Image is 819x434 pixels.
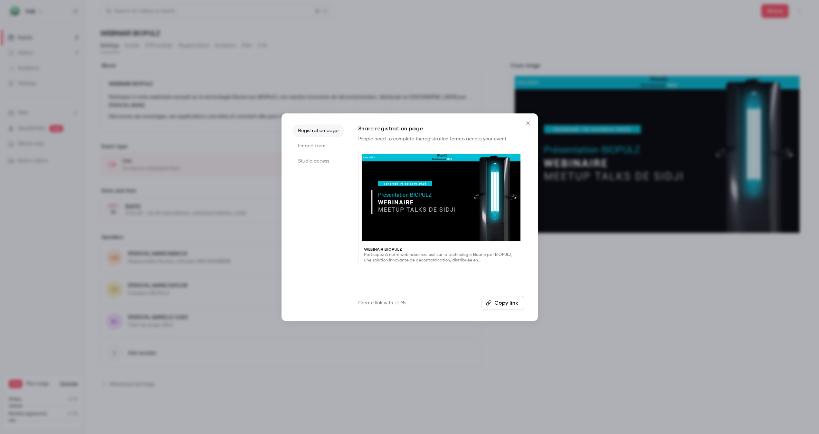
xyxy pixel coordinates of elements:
[358,124,524,133] h1: Share registration page
[521,116,535,130] button: Close
[293,140,344,152] li: Embed form
[293,124,344,137] li: Registration page
[482,296,524,310] button: Copy link
[293,155,344,167] li: Studio access
[358,299,406,306] a: Create link with UTMs
[364,247,518,252] p: WEBINAIR BIOPULZ
[358,151,524,267] a: WEBINAIR BIOPULZParticipez à notre webinaire exclusif sur la technologie Eloane par BIOPULZ, une ...
[423,137,460,141] a: registration form
[358,136,524,142] p: People need to complete the to access your event
[364,252,518,263] p: Participez à notre webinaire exclusif sur la technologie Eloane par BIOPULZ, une solution innovan...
